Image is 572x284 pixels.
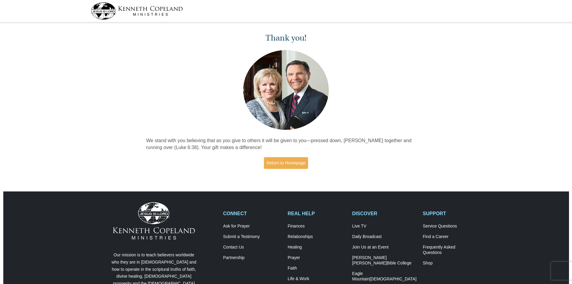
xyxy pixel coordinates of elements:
span: [DEMOGRAPHIC_DATA] [369,276,416,281]
a: Find a Career [423,234,481,240]
a: Contact Us [223,245,281,250]
a: Life & Work [288,276,346,282]
a: Service Questions [423,224,481,229]
a: Shop [423,261,481,266]
a: Faith [288,266,346,271]
img: Kenneth Copeland Ministries [113,202,195,240]
a: Finances [288,224,346,229]
p: We stand with you believing that as you give to others it will be given to you—pressed down, [PER... [146,137,426,151]
h2: CONNECT [223,211,281,216]
a: Eagle Mountain[DEMOGRAPHIC_DATA] [352,271,416,282]
a: Join Us at an Event [352,245,416,250]
a: Prayer [288,255,346,261]
img: Kenneth and Gloria [242,49,330,131]
h2: DISCOVER [352,211,416,216]
a: Partnership [223,255,281,261]
a: Live TV [352,224,416,229]
a: [PERSON_NAME] [PERSON_NAME]Bible College [352,255,416,266]
a: Return to Homepage [264,157,308,169]
a: Ask for Prayer [223,224,281,229]
h1: Thank you! [146,33,426,43]
img: kcm-header-logo.svg [91,2,183,20]
a: Healing [288,245,346,250]
a: Frequently AskedQuestions [423,245,481,255]
span: Bible College [387,261,412,265]
a: Relationships [288,234,346,240]
a: Submit a Testimony [223,234,281,240]
h2: SUPPORT [423,211,481,216]
h2: REAL HELP [288,211,346,216]
a: Daily Broadcast [352,234,416,240]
